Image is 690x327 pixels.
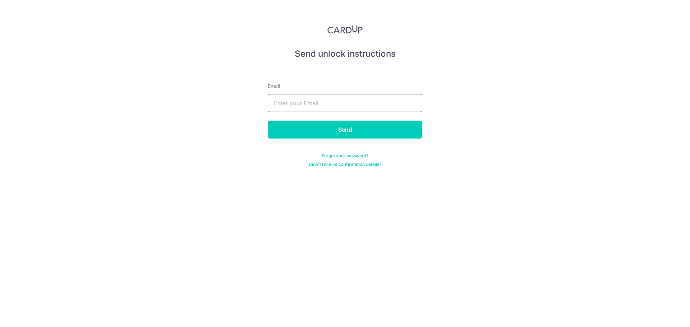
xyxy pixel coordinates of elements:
h5: Send unlock instructions [268,48,422,60]
input: Send [268,121,422,139]
a: Didn't receive confirmation details? [309,162,381,167]
a: Forgot your password? [322,153,368,159]
img: CardUp Logo [327,25,363,34]
span: translation missing: en.devise.label.Email [268,83,280,89]
input: Enter your Email [268,94,422,112]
